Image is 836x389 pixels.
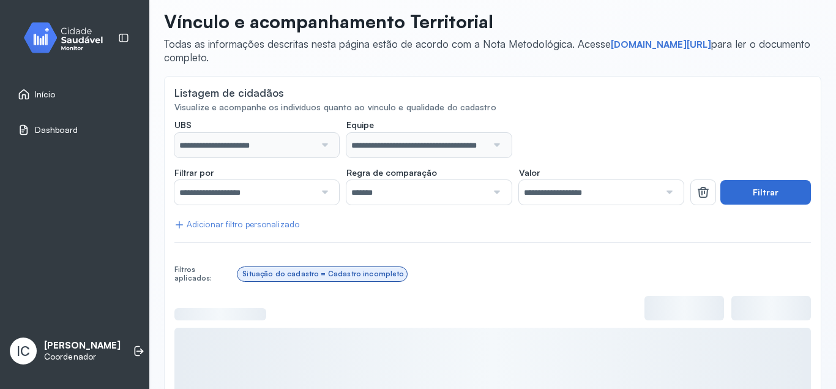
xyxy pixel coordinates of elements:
a: Dashboard [18,124,132,136]
a: Início [18,88,132,100]
div: Filtros aplicados: [174,265,233,283]
span: IC [17,343,30,359]
span: Todas as informações descritas nesta página estão de acordo com a Nota Metodológica. Acesse para ... [164,37,810,64]
div: Situação do cadastro = Cadastro incompleto [242,270,404,278]
p: Coordenador [44,352,121,362]
p: [PERSON_NAME] [44,340,121,352]
span: Dashboard [35,125,78,135]
div: Visualize e acompanhe os indivíduos quanto ao vínculo e qualidade do cadastro [174,102,811,113]
p: Vínculo e acompanhamento Territorial [164,10,812,32]
span: Regra de comparação [346,167,437,178]
img: monitor.svg [13,20,123,56]
div: Listagem de cidadãos [174,86,284,99]
span: Filtrar por [174,167,214,178]
span: UBS [174,119,192,130]
span: Início [35,89,56,100]
a: [DOMAIN_NAME][URL] [611,39,711,51]
button: Filtrar [720,180,811,205]
span: Equipe [346,119,374,130]
div: Adicionar filtro personalizado [174,219,299,230]
span: Valor [519,167,540,178]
